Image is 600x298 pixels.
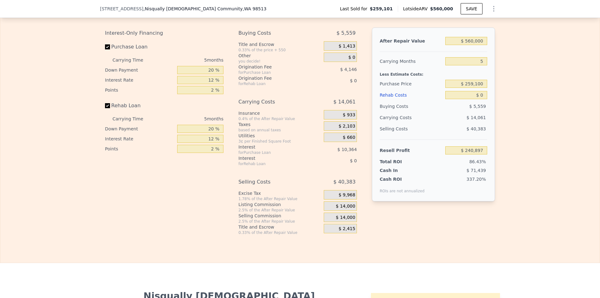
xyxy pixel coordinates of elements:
[430,6,453,11] span: $560,000
[238,208,321,213] div: 2.5% of the After Repair Value
[350,78,357,83] span: $ 0
[467,177,486,182] span: 337.20%
[105,144,175,154] div: Points
[238,28,308,39] div: Buying Costs
[338,226,355,232] span: $ 2,415
[487,3,500,15] button: Show Options
[380,101,443,112] div: Buying Costs
[337,147,357,152] span: $ 10,364
[105,28,223,39] div: Interest-Only Financing
[238,128,321,133] div: based on annual taxes
[105,65,175,75] div: Down Payment
[337,28,356,39] span: $ 5,559
[238,213,321,219] div: Selling Commission
[469,159,486,164] span: 86.43%
[238,110,321,116] div: Insurance
[467,115,486,120] span: $ 14,061
[338,124,355,129] span: $ 2,103
[238,201,321,208] div: Listing Commission
[343,135,355,140] span: $ 660
[238,144,308,150] div: Interest
[461,3,482,14] button: SAVE
[338,192,355,198] span: $ 9,968
[143,6,267,12] span: , Nisqually [DEMOGRAPHIC_DATA] Community
[238,190,321,196] div: Excise Tax
[238,161,308,166] div: for Rehab Loan
[380,67,487,78] div: Less Estimate Costs:
[403,6,430,12] span: Lotside ARV
[238,133,321,139] div: Utilities
[348,55,355,60] span: $ 0
[156,114,223,124] div: 5 months
[238,53,321,59] div: Other
[380,112,419,123] div: Carrying Costs
[238,176,308,188] div: Selling Costs
[333,176,356,188] span: $ 40,383
[238,219,321,224] div: 2.5% of the After Repair Value
[238,224,321,230] div: Title and Escrow
[380,78,443,89] div: Purchase Price
[112,114,153,124] div: Carrying Time
[238,139,321,144] div: 3¢ per Finished Square Foot
[340,6,370,12] span: Last Sold for
[105,134,175,144] div: Interest Rate
[338,43,355,49] span: $ 1,413
[469,104,486,109] span: $ 5,559
[467,126,486,131] span: $ 40,383
[380,145,443,156] div: Resell Profit
[380,56,443,67] div: Carrying Months
[238,70,308,75] div: for Purchase Loan
[380,167,419,174] div: Cash In
[238,64,308,70] div: Origination Fee
[238,196,321,201] div: 1.78% of the After Repair Value
[380,159,419,165] div: Total ROI
[105,100,175,111] label: Rehab Loan
[238,59,321,64] div: you decide!
[380,123,443,134] div: Selling Costs
[238,150,308,155] div: for Purchase Loan
[336,215,355,220] span: $ 14,000
[105,103,110,108] input: Rehab Loan
[370,6,393,12] span: $259,101
[238,81,308,86] div: for Rehab Loan
[105,85,175,95] div: Points
[242,6,266,11] span: , WA 98513
[336,204,355,209] span: $ 14,000
[238,75,308,81] div: Origination Fee
[350,158,357,163] span: $ 0
[105,41,175,53] label: Purchase Loan
[380,35,443,47] div: After Repair Value
[238,116,321,121] div: 0.4% of the After Repair Value
[238,41,321,48] div: Title and Escrow
[105,44,110,49] input: Purchase Loan
[238,155,308,161] div: Interest
[156,55,223,65] div: 5 months
[112,55,153,65] div: Carrying Time
[467,168,486,173] span: $ 71,439
[238,96,308,108] div: Carrying Costs
[105,75,175,85] div: Interest Rate
[238,48,321,53] div: 0.33% of the price + 550
[105,124,175,134] div: Down Payment
[333,96,356,108] span: $ 14,061
[343,112,355,118] span: $ 933
[238,121,321,128] div: Taxes
[100,6,143,12] span: [STREET_ADDRESS]
[380,89,443,101] div: Rehab Costs
[340,67,357,72] span: $ 4,146
[238,230,321,235] div: 0.33% of the After Repair Value
[380,182,425,194] div: ROIs are not annualized
[380,176,425,182] div: Cash ROI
